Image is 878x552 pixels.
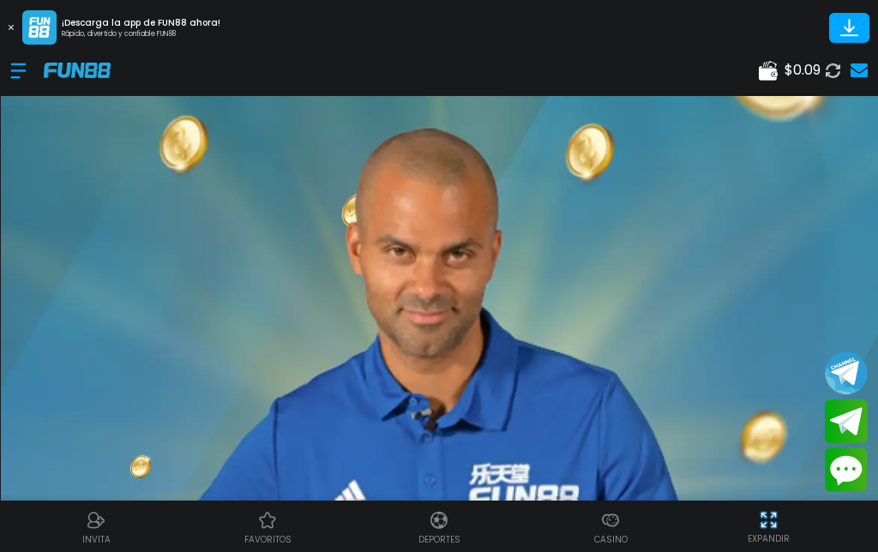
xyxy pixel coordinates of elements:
button: Join telegram [825,399,868,444]
img: hide [758,509,779,531]
span: $ 0.09 [785,60,821,81]
img: Casino Favoritos [257,510,278,531]
button: Join telegram channel [825,351,868,395]
a: ReferralReferralINVITA [10,507,182,546]
img: Referral [86,510,106,531]
p: Rápido, divertido y confiable FUN88 [62,29,220,39]
p: Casino [594,533,628,546]
p: ¡Descarga la app de FUN88 ahora! [62,16,220,29]
a: CasinoCasinoCasino [525,507,696,546]
img: Deportes [429,510,449,531]
p: EXPANDIR [748,532,790,545]
p: Deportes [418,533,460,546]
a: Casino FavoritosCasino Favoritosfavoritos [182,507,353,546]
img: Casino [600,510,621,531]
img: Company Logo [44,63,111,77]
img: App Logo [22,10,57,45]
button: Contact customer service [825,447,868,492]
a: DeportesDeportesDeportes [353,507,525,546]
p: INVITA [82,533,111,546]
p: favoritos [244,533,292,546]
